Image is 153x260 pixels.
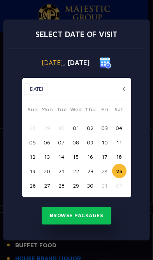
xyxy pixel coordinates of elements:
[112,135,127,149] button: 11
[55,178,69,193] button: 28
[69,121,83,135] button: 01
[69,149,83,164] button: 15
[112,178,127,193] button: 01
[112,164,127,178] button: 25
[83,164,98,178] button: 23
[98,164,112,178] button: 24
[40,149,55,164] button: 13
[35,30,118,39] h3: Select date of visit
[40,121,55,135] button: 29
[63,60,90,66] span: , [DATE]
[98,121,112,135] button: 03
[83,121,98,135] button: 02
[55,164,69,178] button: 21
[26,164,40,178] button: 19
[26,135,40,149] button: 05
[83,149,98,164] button: 16
[40,164,55,178] button: 20
[40,105,55,116] span: Mon
[98,105,112,116] span: Fri
[112,121,127,135] button: 04
[26,121,40,135] button: 28
[42,60,63,66] span: [DATE]
[69,135,83,149] button: 08
[69,105,83,116] span: Wed
[83,105,98,116] span: Thu
[42,207,112,225] button: Browse Packages
[40,178,55,193] button: 27
[98,178,112,193] button: 31
[55,135,69,149] button: 07
[26,178,40,193] button: 26
[26,149,40,164] button: 12
[112,105,127,116] span: Sat
[69,178,83,193] button: 29
[98,149,112,164] button: 17
[98,135,112,149] button: 10
[83,178,98,193] button: 30
[55,149,69,164] button: 14
[26,105,40,116] span: Sun
[40,135,55,149] button: 06
[112,149,127,164] button: 18
[100,57,111,69] img: calender icon
[55,105,69,116] span: Tue
[24,83,48,95] button: [DATE]
[55,121,69,135] button: 30
[69,164,83,178] button: 22
[83,135,98,149] button: 09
